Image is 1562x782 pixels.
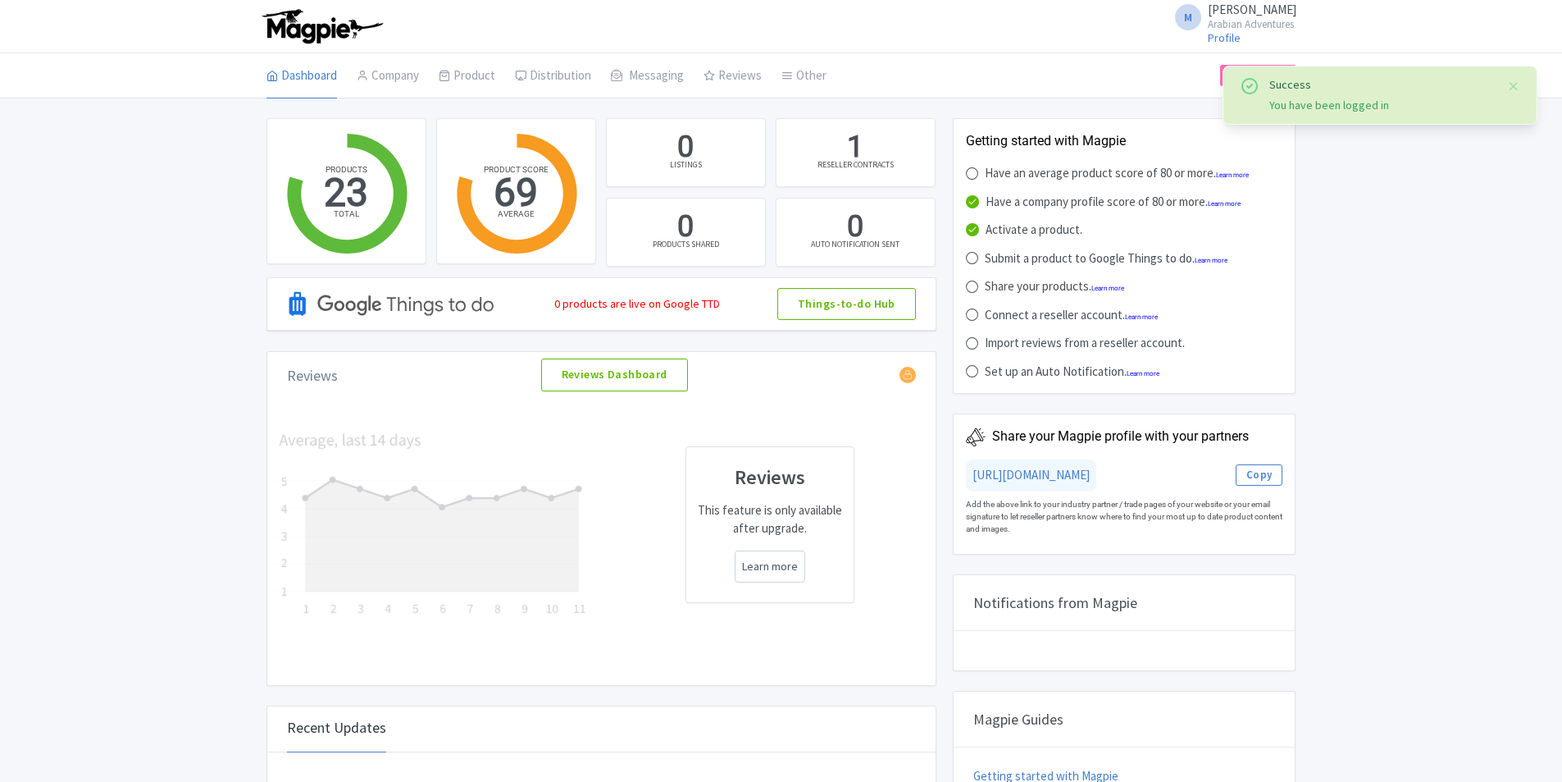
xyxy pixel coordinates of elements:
a: M [PERSON_NAME] Arabian Adventures [1165,3,1296,30]
a: 0 AUTO NOTIFICATION SENT [776,198,936,267]
a: Reviews Dashboard [541,359,688,391]
div: RESELLER CONTRACTS [817,158,894,171]
a: Subscription [1220,65,1296,86]
button: Copy [1236,464,1283,486]
div: Set up an Auto Notification. [985,363,1159,382]
div: Share your Magpie profile with your partners [992,427,1249,446]
a: Product [439,53,495,99]
a: Learn more [1091,285,1124,292]
a: Distribution [515,53,591,99]
div: Submit a product to Google Things to do. [985,249,1227,268]
a: Company [357,53,419,99]
a: Things-to-do Hub [777,288,916,321]
img: Google TTD [287,269,497,339]
div: Share your products. [985,277,1124,296]
div: AUTO NOTIFICATION SENT [811,238,899,250]
span: [PERSON_NAME] [1208,2,1296,17]
div: Activate a product. [986,221,1082,240]
a: Learn more [1195,257,1227,264]
a: Learn more [1216,171,1249,179]
div: Getting started with Magpie [966,131,1283,151]
a: 1 RESELLER CONTRACTS [776,118,936,187]
div: You have been logged in [1269,97,1494,114]
img: logo-ab69f6fb50320c5b225c76a69d11143b.png [258,8,385,44]
div: Success [1269,76,1494,94]
div: 0 [677,127,694,168]
p: This feature is only available after upgrade. [696,501,844,538]
div: Import reviews from a reseller account. [985,334,1185,353]
a: Dashboard [266,53,337,99]
a: Profile [1208,30,1241,45]
h3: Reviews [696,467,844,488]
a: Learn more [1127,370,1159,377]
div: LISTINGS [670,158,702,171]
div: PRODUCTS SHARED [653,238,719,250]
div: Magpie Guides [954,692,1296,748]
button: Close [1507,76,1520,96]
div: Reviews [287,364,338,386]
a: 0 PRODUCTS SHARED [606,198,766,267]
a: Learn more [742,558,798,575]
a: Messaging [611,53,684,99]
div: 0 [677,207,694,248]
a: Learn more [1125,313,1158,321]
div: 0 products are live on Google TTD [554,295,720,313]
a: [URL][DOMAIN_NAME] [972,467,1090,482]
div: Recent Updates [287,703,386,752]
a: 0 LISTINGS [606,118,766,187]
div: Add the above link to your industry partner / trade pages of your website or your email signature... [966,492,1283,542]
div: Have an average product score of 80 or more. [985,164,1249,183]
div: Notifications from Magpie [954,575,1296,631]
div: Connect a reseller account. [985,306,1158,325]
a: Other [781,53,827,99]
small: Arabian Adventures [1208,19,1296,30]
a: Learn more [1208,200,1241,208]
div: 1 [847,127,863,168]
div: 0 [847,207,863,248]
span: M [1175,4,1201,30]
div: Have a company profile score of 80 or more. [986,193,1241,212]
img: chart-62242baa53ac9495a133cd79f73327f1.png [274,431,592,619]
a: Reviews [704,53,762,99]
